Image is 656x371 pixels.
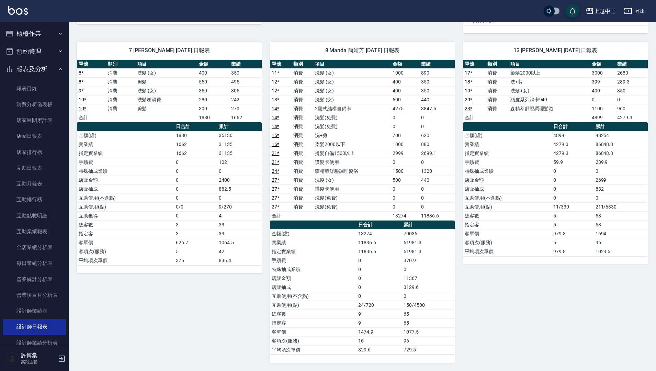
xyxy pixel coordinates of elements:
td: 4279.3 [615,113,648,122]
td: 客項次(服務) [463,238,552,247]
td: 305 [229,86,262,95]
td: 洗髮(免費) [313,113,391,122]
td: 3 [174,220,217,229]
td: 金額(虛) [77,131,174,140]
td: 互助使用(不含點) [270,292,357,301]
td: 300 [197,104,229,113]
th: 日合計 [357,221,402,229]
th: 業績 [229,60,262,69]
td: 總客數 [77,220,174,229]
table: a dense table [77,122,262,265]
td: 客項次(服務) [77,247,174,256]
h5: 許博棠 [21,352,56,359]
td: 9 [357,310,402,318]
td: 2999 [391,149,419,158]
a: 店家區間累計表 [3,112,66,128]
td: 70036 [402,229,455,238]
td: 2680 [615,68,648,77]
td: 86848.8 [594,140,648,149]
td: 店販抽成 [77,184,174,193]
td: 1662 [174,149,217,158]
td: 58 [594,220,648,229]
th: 項目 [509,60,590,69]
td: 0 [391,158,419,167]
td: 0 [391,113,419,122]
th: 累計 [402,221,455,229]
td: 289.3 [615,77,648,86]
td: 總客數 [270,310,357,318]
td: 350 [615,86,648,95]
td: 500 [391,176,419,184]
td: 3 [174,229,217,238]
td: 270 [229,104,262,113]
td: 1662 [229,113,262,122]
td: 消費 [292,158,313,167]
td: 1000 [391,140,419,149]
span: 13 [PERSON_NAME] [DATE] 日報表 [471,47,640,54]
div: 上越中山 [594,7,616,15]
td: 5 [552,211,593,220]
td: 61981.3 [402,238,455,247]
td: 96 [402,336,455,345]
td: 0 [357,283,402,292]
th: 類別 [486,60,508,69]
td: 洗髮 (女) [313,77,391,86]
td: 0 [594,193,648,202]
td: 102 [217,158,262,167]
td: 4899 [552,131,593,140]
a: 設計師日報表 [3,319,66,335]
td: 1100 [590,104,615,113]
td: 400 [590,86,615,95]
td: 1474.9 [357,327,402,336]
td: 平均項次單價 [270,345,357,354]
td: 0 [594,167,648,176]
td: 882.5 [217,184,262,193]
td: 合計 [463,113,486,122]
table: a dense table [270,60,455,221]
td: 合計 [270,211,292,220]
td: 消費 [292,86,313,95]
td: 65 [402,318,455,327]
td: 2699 [594,176,648,184]
th: 金額 [391,60,419,69]
th: 單號 [77,60,106,69]
td: 0 [402,292,455,301]
td: 森精萃舒壓調理髮浴 [313,167,391,176]
td: 洗髮卷消費 [136,95,197,104]
td: 指定實業績 [463,149,552,158]
td: 互助使用(點) [77,202,174,211]
td: 店販金額 [77,176,174,184]
td: 消費 [486,77,508,86]
td: 0 [552,167,593,176]
td: 4279.3 [552,149,593,158]
th: 累計 [594,122,648,131]
td: 0 [552,176,593,184]
td: 互助使用(點) [270,301,357,310]
td: 洗髮(免費) [313,122,391,131]
table: a dense table [77,60,262,122]
td: 620 [419,131,455,140]
th: 業績 [615,60,648,69]
td: 護髮卡使用 [313,184,391,193]
img: Person [5,352,19,366]
td: 特殊抽成業績 [270,265,357,274]
td: 31135 [217,140,262,149]
td: 洗+剪 [313,131,391,140]
td: 洗髮 (女) [313,68,391,77]
td: 0 [419,122,455,131]
td: 58 [594,211,648,220]
td: 0 [391,122,419,131]
td: 59.9 [552,158,593,167]
td: 242 [229,95,262,104]
th: 單號 [270,60,292,69]
td: 護髮卡使用 [313,158,391,167]
th: 日合計 [552,122,593,131]
td: 剪髮 [136,77,197,86]
td: 0 [391,184,419,193]
td: 0 [391,202,419,211]
td: 消費 [292,122,313,131]
td: 5 [174,247,217,256]
td: 洗髮 (女) [313,95,391,104]
td: 消費 [486,104,508,113]
td: 指定實業績 [270,247,357,256]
